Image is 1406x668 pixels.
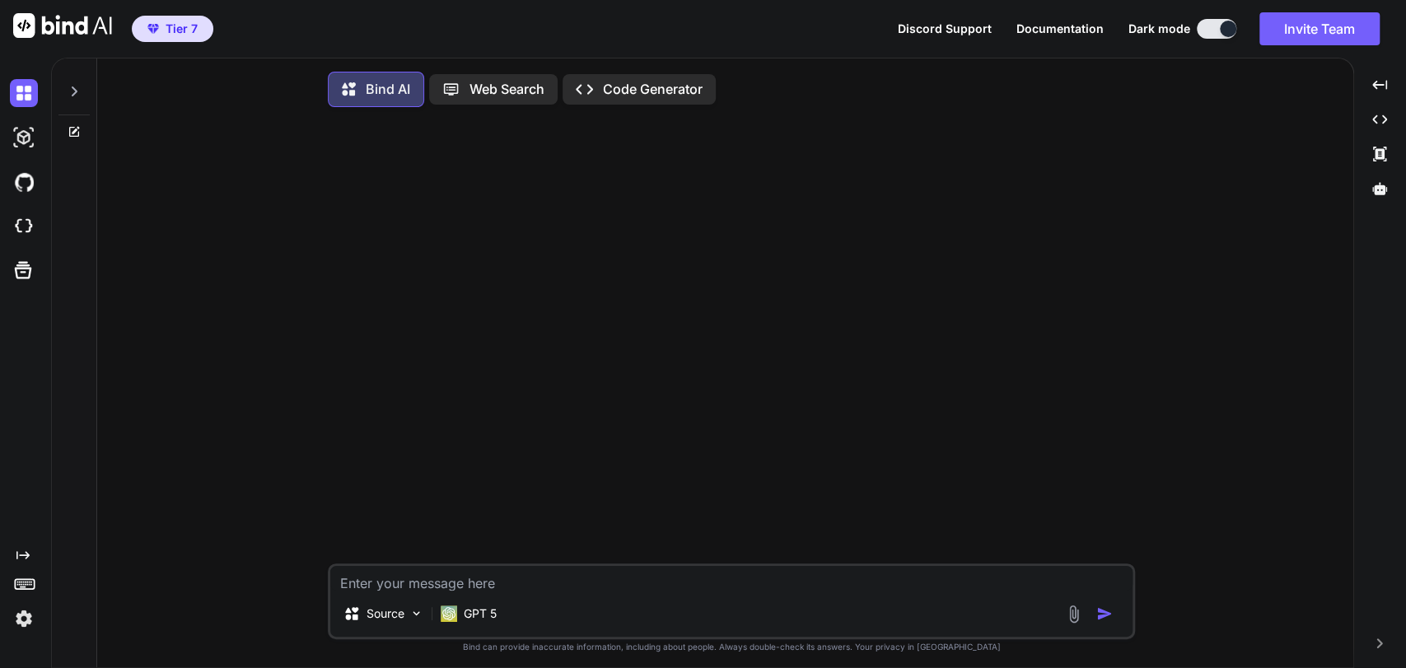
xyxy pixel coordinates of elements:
img: darkAi-studio [10,124,38,152]
img: attachment [1064,605,1083,624]
p: Code Generator [603,82,703,96]
span: Dark mode [1128,21,1190,37]
span: Documentation [1016,21,1104,35]
img: premium [147,24,159,34]
button: Discord Support [898,22,992,35]
button: Documentation [1016,22,1104,35]
p: Source [367,605,404,622]
button: premiumTier 7 [132,16,213,42]
img: icon [1096,605,1113,622]
img: Bind AI [13,13,112,38]
p: Web Search [469,82,544,96]
img: GPT 5 [441,605,457,622]
img: Pick Models [409,606,423,620]
button: Invite Team [1259,12,1380,45]
span: Discord Support [898,21,992,35]
p: Bind AI [366,82,410,96]
p: Bind can provide inaccurate information, including about people. Always double-check its answers.... [328,642,1135,652]
span: Tier 7 [166,21,198,37]
img: darkChat [10,79,38,107]
p: GPT 5 [464,605,497,622]
img: cloudideIcon [10,213,38,241]
img: settings [10,605,38,633]
img: githubDark [10,168,38,196]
